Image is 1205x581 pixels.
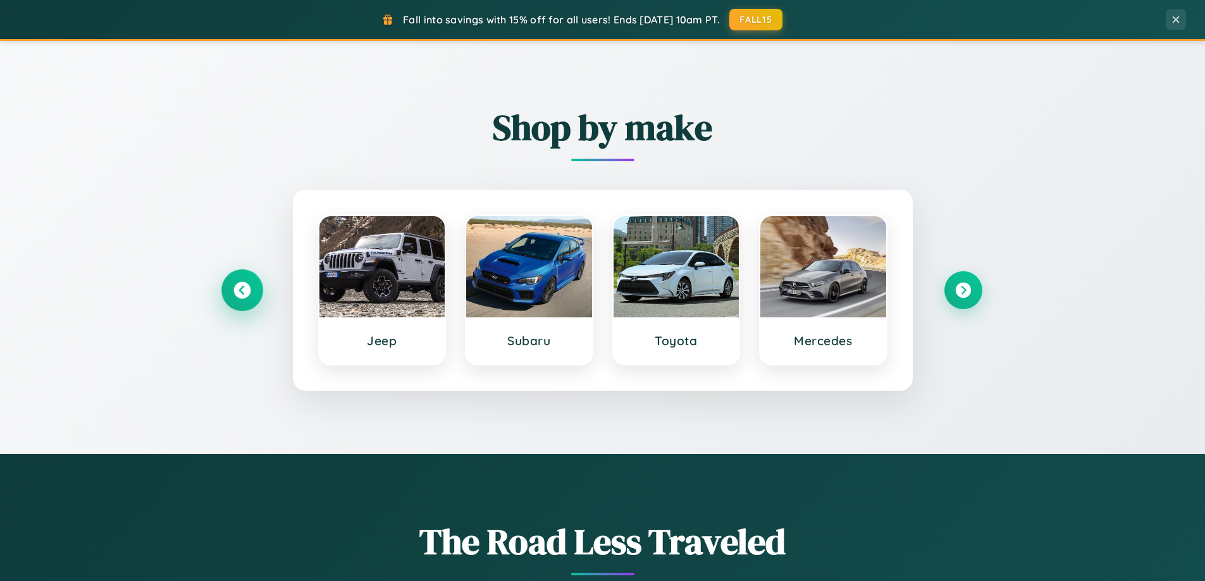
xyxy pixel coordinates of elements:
[403,13,720,26] span: Fall into savings with 15% off for all users! Ends [DATE] 10am PT.
[773,333,874,348] h3: Mercedes
[223,103,982,152] h2: Shop by make
[626,333,727,348] h3: Toyota
[223,517,982,566] h1: The Road Less Traveled
[479,333,579,348] h3: Subaru
[332,333,433,348] h3: Jeep
[729,9,782,30] button: FALL15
